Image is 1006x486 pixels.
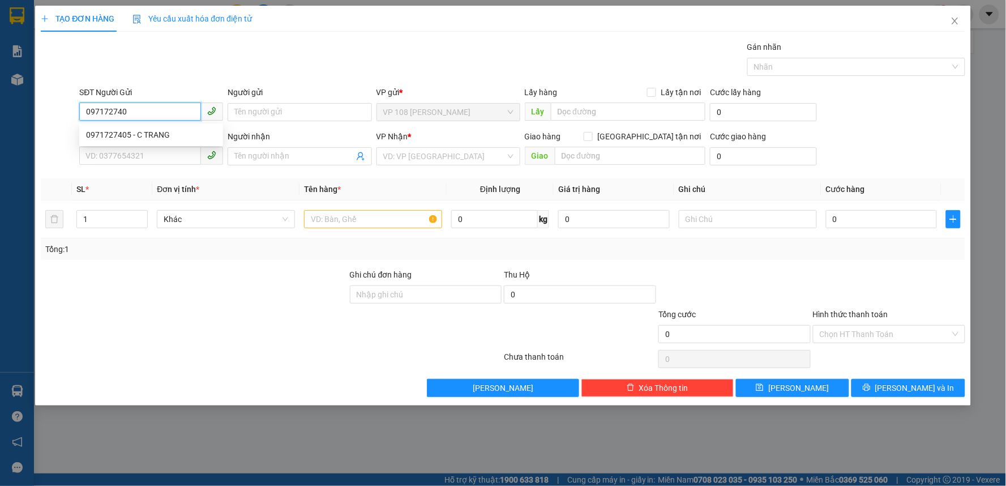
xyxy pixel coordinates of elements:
[228,130,371,143] div: Người nhận
[350,270,412,279] label: Ghi chú đơn hàng
[756,383,764,393] span: save
[207,106,216,116] span: phone
[710,132,766,141] label: Cước giao hàng
[45,210,63,228] button: delete
[164,211,288,228] span: Khác
[627,383,635,393] span: delete
[504,270,530,279] span: Thu Hộ
[951,16,960,25] span: close
[6,61,78,99] li: VP VP 184 [PERSON_NAME] - HCM
[656,86,705,99] span: Lấy tận nơi
[674,178,821,201] th: Ghi chú
[41,15,49,23] span: plus
[79,86,223,99] div: SĐT Người Gửi
[946,210,960,228] button: plus
[376,86,520,99] div: VP gửi
[207,151,216,160] span: phone
[525,147,555,165] span: Giao
[427,379,579,397] button: [PERSON_NAME]
[639,382,688,394] span: Xóa Thông tin
[710,88,761,97] label: Cước lấy hàng
[768,382,829,394] span: [PERSON_NAME]
[86,129,216,141] div: 0971727405 - C TRANG
[658,310,696,319] span: Tổng cước
[710,147,817,165] input: Cước giao hàng
[503,351,657,370] div: Chưa thanh toán
[525,103,551,121] span: Lấy
[132,14,252,23] span: Yêu cầu xuất hóa đơn điện tử
[593,130,705,143] span: [GEOGRAPHIC_DATA] tận nơi
[525,132,561,141] span: Giao hàng
[41,14,114,23] span: TẠO ĐƠN HÀNG
[558,185,600,194] span: Giá trị hàng
[157,185,199,194] span: Đơn vị tính
[863,383,871,393] span: printer
[356,152,365,161] span: user-add
[710,103,817,121] input: Cước lấy hàng
[939,6,971,37] button: Close
[228,86,371,99] div: Người gửi
[383,104,513,121] span: VP 108 Lê Hồng Phong - Vũng Tàu
[558,210,670,228] input: 0
[304,210,442,228] input: VD: Bàn, Ghế
[304,185,341,194] span: Tên hàng
[45,243,388,255] div: Tổng: 1
[480,185,520,194] span: Định lượng
[78,61,151,86] li: VP VP 108 [PERSON_NAME]
[538,210,549,228] span: kg
[813,310,888,319] label: Hình thức thanh toán
[851,379,965,397] button: printer[PERSON_NAME] và In
[826,185,865,194] span: Cước hàng
[6,6,164,48] li: Anh Quốc Limousine
[76,185,85,194] span: SL
[736,379,850,397] button: save[PERSON_NAME]
[132,15,142,24] img: icon
[376,132,408,141] span: VP Nhận
[747,42,782,52] label: Gán nhãn
[555,147,706,165] input: Dọc đường
[947,215,960,224] span: plus
[79,126,223,144] div: 0971727405 - C TRANG
[875,382,954,394] span: [PERSON_NAME] và In
[350,285,502,304] input: Ghi chú đơn hàng
[581,379,734,397] button: deleteXóa Thông tin
[679,210,817,228] input: Ghi Chú
[525,88,558,97] span: Lấy hàng
[551,103,706,121] input: Dọc đường
[473,382,533,394] span: [PERSON_NAME]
